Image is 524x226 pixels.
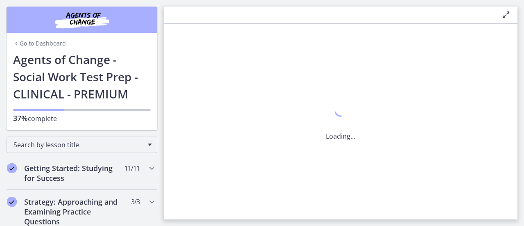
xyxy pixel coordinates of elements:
img: Agents of Change Social Work Test Prep [33,10,131,30]
i: Completed [7,197,17,207]
p: Loading... [326,131,355,141]
span: 11 / 11 [124,163,140,173]
p: complete [13,113,151,123]
span: 37% [13,113,28,123]
div: 1 [326,103,355,121]
div: Search by lesson title [7,137,157,153]
a: Go to Dashboard [13,39,66,48]
h1: Agents of Change - Social Work Test Prep - CLINICAL - PREMIUM [13,51,151,103]
span: 3 / 3 [131,197,140,207]
i: Completed [7,163,17,173]
span: Search by lesson title [14,140,144,149]
h2: Getting Started: Studying for Success [24,163,124,183]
